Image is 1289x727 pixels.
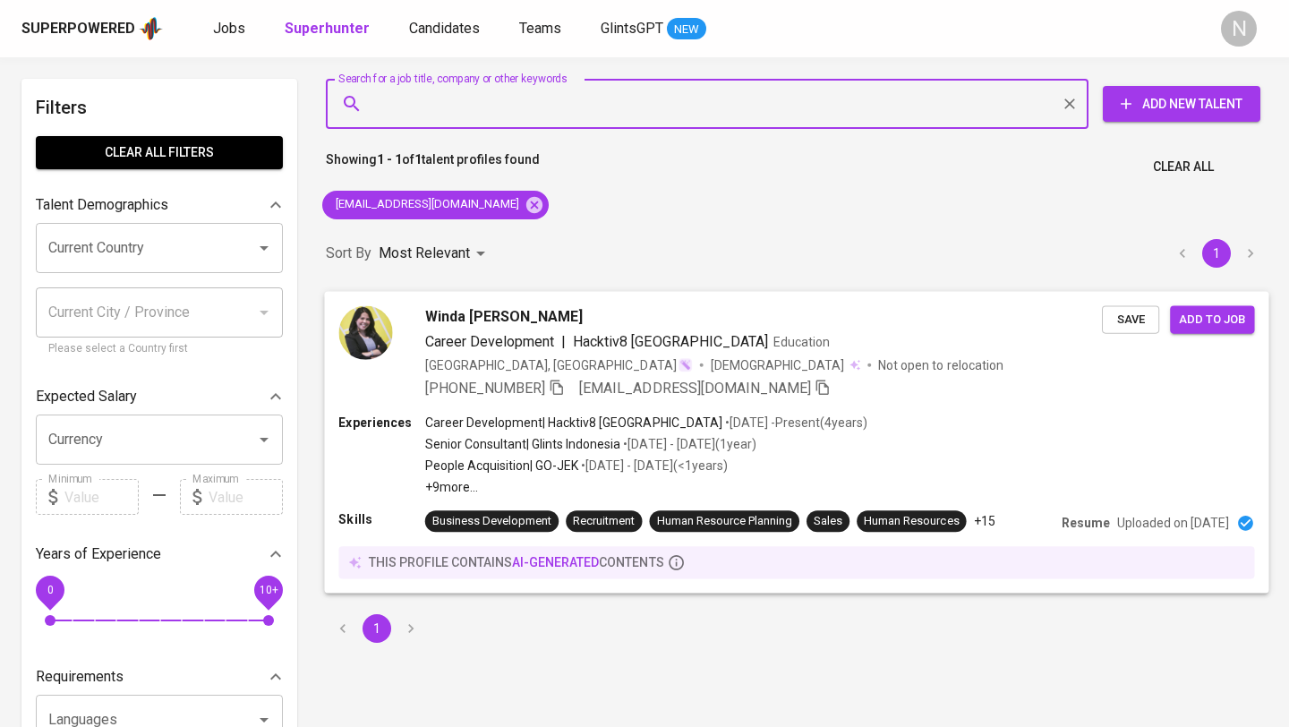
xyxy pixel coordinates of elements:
[425,305,584,327] span: Winda [PERSON_NAME]
[36,187,283,223] div: Talent Demographics
[1117,514,1229,532] p: Uploaded on [DATE]
[425,435,621,453] p: Senior Consultant | Glints Indonesia
[363,614,391,643] button: page 1
[1170,305,1254,333] button: Add to job
[573,332,768,349] span: Hacktiv8 [GEOGRAPHIC_DATA]
[338,510,424,528] p: Skills
[519,18,565,40] a: Teams
[48,340,270,358] p: Please select a Country first
[326,243,371,264] p: Sort By
[425,478,867,496] p: +9 more ...
[285,20,370,37] b: Superhunter
[21,19,135,39] div: Superpowered
[425,379,545,396] span: [PHONE_NUMBER]
[1153,156,1214,178] span: Clear All
[1062,514,1110,532] p: Resume
[1103,86,1260,122] button: Add New Talent
[601,20,663,37] span: GlintsGPT
[679,357,693,372] img: magic_wand.svg
[209,479,283,515] input: Value
[338,413,424,431] p: Experiences
[578,457,727,475] p: • [DATE] - [DATE] ( <1 years )
[377,152,402,167] b: 1 - 1
[414,152,422,167] b: 1
[36,136,283,169] button: Clear All filters
[139,15,163,42] img: app logo
[561,330,566,352] span: |
[326,292,1268,593] a: Winda [PERSON_NAME]Career Development|Hacktiv8 [GEOGRAPHIC_DATA]Education[GEOGRAPHIC_DATA], [GEOG...
[1102,305,1159,333] button: Save
[213,18,249,40] a: Jobs
[425,457,579,475] p: People Acquisition | GO-JEK
[667,21,706,38] span: NEW
[326,614,428,643] nav: pagination navigation
[864,513,959,530] div: Human Resources
[322,191,549,219] div: [EMAIL_ADDRESS][DOMAIN_NAME]
[601,18,706,40] a: GlintsGPT NEW
[579,379,811,396] span: [EMAIL_ADDRESS][DOMAIN_NAME]
[285,18,373,40] a: Superhunter
[409,20,480,37] span: Candidates
[338,305,392,359] img: 2e247008ea3044481e5ba6a3d318572d.png
[213,20,245,37] span: Jobs
[425,355,693,373] div: [GEOGRAPHIC_DATA], [GEOGRAPHIC_DATA]
[1057,91,1082,116] button: Clear
[379,237,491,270] div: Most Relevant
[64,479,139,515] input: Value
[1146,150,1221,184] button: Clear All
[409,18,483,40] a: Candidates
[252,427,277,452] button: Open
[36,93,283,122] h6: Filters
[657,513,792,530] div: Human Resource Planning
[425,332,554,349] span: Career Development
[379,243,470,264] p: Most Relevant
[326,150,540,184] p: Showing of talent profiles found
[1111,309,1150,329] span: Save
[369,553,664,571] p: this profile contains contents
[1221,11,1257,47] div: N
[1179,309,1245,329] span: Add to job
[512,555,599,569] span: AI-generated
[573,513,635,530] div: Recruitment
[974,512,995,530] p: +15
[519,20,561,37] span: Teams
[432,513,551,530] div: Business Development
[814,513,842,530] div: Sales
[1165,239,1268,268] nav: pagination navigation
[773,334,830,348] span: Education
[36,666,124,688] p: Requirements
[47,584,53,596] span: 0
[36,379,283,415] div: Expected Salary
[711,355,847,373] span: [DEMOGRAPHIC_DATA]
[1202,239,1231,268] button: page 1
[36,386,137,407] p: Expected Salary
[1117,93,1246,115] span: Add New Talent
[620,435,755,453] p: • [DATE] - [DATE] ( 1 year )
[36,543,161,565] p: Years of Experience
[259,584,277,596] span: 10+
[36,194,168,216] p: Talent Demographics
[878,355,1003,373] p: Not open to relocation
[36,536,283,572] div: Years of Experience
[252,235,277,261] button: Open
[722,413,867,431] p: • [DATE] - Present ( 4 years )
[21,15,163,42] a: Superpoweredapp logo
[50,141,269,164] span: Clear All filters
[425,413,722,431] p: Career Development | Hacktiv8 [GEOGRAPHIC_DATA]
[36,659,283,695] div: Requirements
[322,196,530,213] span: [EMAIL_ADDRESS][DOMAIN_NAME]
